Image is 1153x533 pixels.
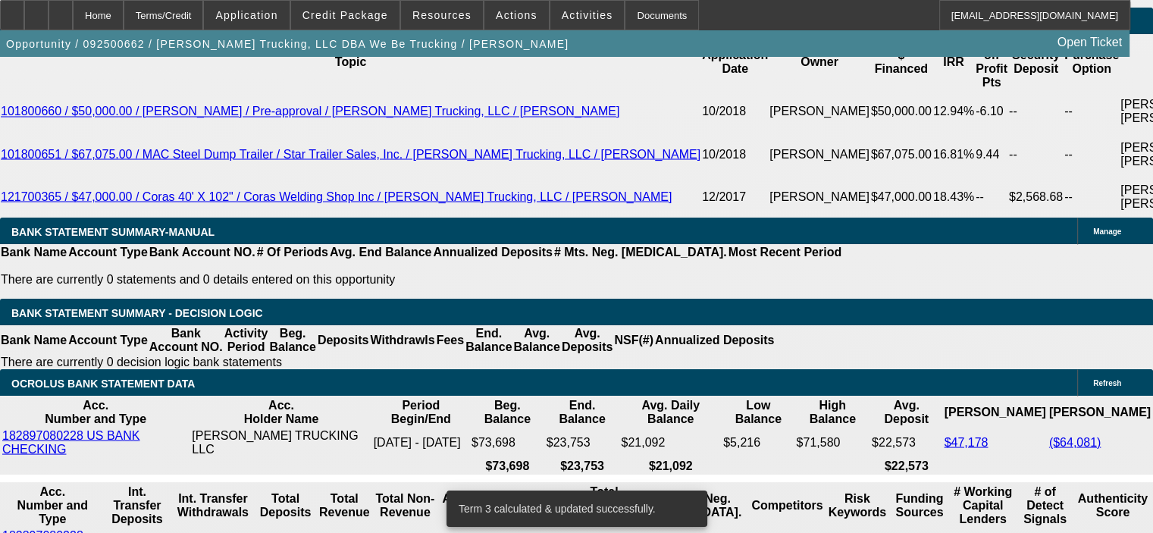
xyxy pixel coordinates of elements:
[191,397,371,426] th: Acc. Holder Name
[1,272,841,286] p: There are currently 0 statements and 0 details entered on this opportunity
[769,133,870,175] td: [PERSON_NAME]
[191,428,371,456] td: [PERSON_NAME] TRUCKING LLC
[11,306,263,318] span: Bank Statement Summary - Decision Logic
[496,9,537,21] span: Actions
[471,397,544,426] th: Beg. Balance
[401,1,483,30] button: Resources
[215,9,277,21] span: Application
[871,428,942,456] td: $22,573
[11,377,195,389] span: OCROLUS BANK STATEMENT DATA
[204,1,289,30] button: Application
[581,484,627,526] th: Sum of the Total NSF Count and Total Overdraft Fee Count from Ocrolus
[620,428,721,456] td: $21,092
[432,244,553,259] th: Annualized Deposits
[1,147,700,160] a: 101800651 / $67,075.00 / MAC Steel Dump Trailer / Star Trailer Sales, Inc. / [PERSON_NAME] Trucki...
[1048,397,1151,426] th: [PERSON_NAME]
[944,435,988,448] a: $47,178
[1008,34,1064,90] th: Security Deposit
[512,325,560,354] th: Avg. Balance
[1064,133,1120,175] td: --
[932,34,975,90] th: IRR
[871,397,942,426] th: Avg. Deposit
[975,133,1008,175] td: 9.44
[302,9,388,21] span: Credit Package
[750,484,823,526] th: Competitors
[1008,90,1064,133] td: --
[1064,34,1120,90] th: Purchase Option
[795,428,869,456] td: $71,580
[826,484,890,526] th: Risk Keywords
[1008,133,1064,175] td: --
[701,90,769,133] td: 10/2018
[149,325,224,354] th: Bank Account NO.
[722,397,794,426] th: Low Balance
[1074,484,1151,526] th: Authenticity Score
[329,244,433,259] th: Avg. End Balance
[1093,227,1121,235] span: Manage
[446,491,701,527] div: Term 3 calculated & updated successfully.
[701,175,769,218] td: 12/2017
[1064,90,1120,133] td: --
[613,325,654,354] th: NSF(#)
[870,133,932,175] td: $67,075.00
[932,90,975,133] td: 12.94%
[975,90,1008,133] td: -6.10
[562,9,613,21] span: Activities
[67,325,149,354] th: Account Type
[513,484,579,526] th: Total Loan Proceeds
[550,1,625,30] button: Activities
[561,325,614,354] th: Avg. Deposits
[1,105,619,118] a: 101800660 / $50,000.00 / [PERSON_NAME] / Pre-approval / [PERSON_NAME] Trucking, LLC / [PERSON_NAME]
[316,484,373,526] th: Total Revenue
[412,9,472,21] span: Resources
[728,244,842,259] th: Most Recent Period
[105,484,170,526] th: Int. Transfer Deposits
[769,175,870,218] td: [PERSON_NAME]
[553,244,728,259] th: # Mts. Neg. [MEDICAL_DATA].
[932,133,975,175] td: 16.81%
[171,484,255,526] th: Int. Transfer Withdrawals
[943,397,1046,426] th: [PERSON_NAME]
[465,325,512,354] th: End. Balance
[2,428,139,455] a: 182897080228 US BANK CHECKING
[870,34,932,90] th: $ Financed
[268,325,316,354] th: Beg. Balance
[1,190,672,202] a: 121700365 / $47,000.00 / Coras 40' X 102" / Coras Welding Shop Inc / [PERSON_NAME] Trucking, LLC ...
[769,34,870,90] th: Owner
[1093,378,1121,387] span: Refresh
[373,428,469,456] td: [DATE] - [DATE]
[795,397,869,426] th: High Balance
[291,1,399,30] button: Credit Package
[6,38,569,50] span: Opportunity / 092500662 / [PERSON_NAME] Trucking, LLC DBA We Be Trucking / [PERSON_NAME]
[975,34,1008,90] th: One-off Profit Pts
[975,175,1008,218] td: --
[871,458,942,473] th: $22,573
[256,244,329,259] th: # Of Periods
[701,34,769,90] th: Application Date
[436,325,465,354] th: Fees
[484,1,549,30] button: Actions
[369,325,435,354] th: Withdrawls
[1008,175,1064,218] td: $2,568.68
[620,397,721,426] th: Avg. Daily Balance
[67,244,149,259] th: Account Type
[471,428,544,456] td: $73,698
[950,484,1016,526] th: # Working Capital Lenders
[701,133,769,175] td: 10/2018
[546,397,619,426] th: End. Balance
[471,458,544,473] th: $73,698
[149,244,256,259] th: Bank Account NO.
[2,397,190,426] th: Acc. Number and Type
[374,484,436,526] th: Total Non-Revenue
[2,484,104,526] th: Acc. Number and Type
[546,458,619,473] th: $23,753
[11,225,215,237] span: BANK STATEMENT SUMMARY-MANUAL
[891,484,948,526] th: Funding Sources
[932,175,975,218] td: 18.43%
[654,325,775,354] th: Annualized Deposits
[257,484,315,526] th: Total Deposits
[870,175,932,218] td: $47,000.00
[1064,175,1120,218] td: --
[628,484,749,526] th: # Days of Neg. [MEDICAL_DATA].
[1051,30,1128,55] a: Open Ticket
